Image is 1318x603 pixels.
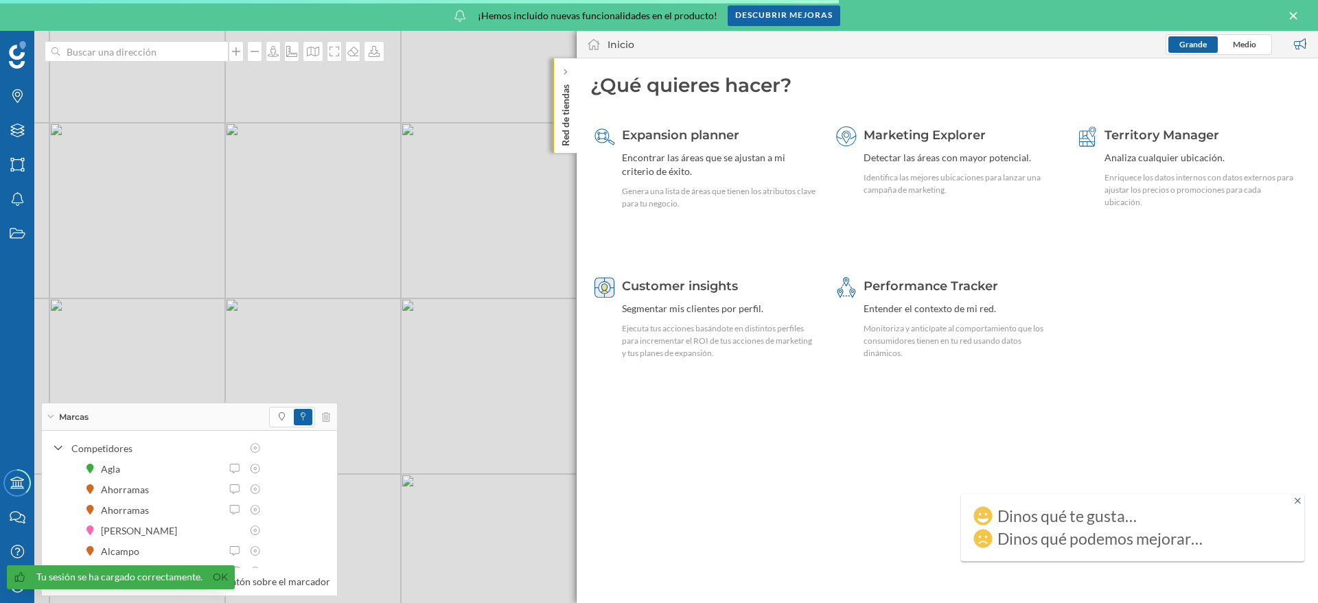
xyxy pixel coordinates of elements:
div: Tu sesión se ha cargado correctamente. [36,570,203,584]
div: ¿Qué quieres hacer? [590,72,1304,98]
div: Identifica las mejores ubicaciones para lanzar una campaña de marketing. [864,172,1059,196]
span: Performance Tracker [864,279,998,294]
div: Encontrar las áreas que se ajustan a mi criterio de éxito. [622,151,818,178]
div: Competidores [71,441,242,456]
div: Agla [101,462,127,476]
p: Red de tiendas [559,79,573,146]
span: Expansion planner [622,128,739,143]
span: Grande [1179,39,1207,49]
div: Ahorramas [101,482,156,497]
div: Ejecuta tus acciones basándote en distintos perfiles para incrementar el ROI de tus acciones de m... [622,322,818,359]
div: Dinos qué podemos mejorar… [997,532,1203,545]
span: Customer insights [622,279,738,294]
div: Detectar las áreas con mayor potencial. [864,151,1059,165]
span: Medio [1233,39,1256,49]
div: Inicio [608,38,634,51]
div: Alcampo [101,544,146,558]
div: Monitoriza y anticípate al comportamiento que los consumidores tienen en tu red usando datos diná... [864,322,1059,359]
a: Ok [209,569,231,585]
img: search-areas.svg [594,126,615,147]
div: Dinos qué te gusta… [997,509,1137,523]
span: Marketing Explorer [864,128,986,143]
img: territory-manager.svg [1077,126,1098,147]
div: Alcampo [101,565,146,579]
span: ¡Hemos incluido nuevas funcionalidades en el producto! [478,9,717,23]
div: [PERSON_NAME] [101,523,184,538]
div: Genera una lista de áreas que tienen los atributos clave para tu negocio. [622,185,818,210]
div: Enriquece los datos internos con datos externos para ajustar los precios o promociones para cada ... [1105,172,1300,209]
img: monitoring-360.svg [836,277,857,298]
span: Territory Manager [1105,128,1219,143]
div: Entender el contexto de mi red. [864,302,1059,316]
span: Marcas [59,411,89,423]
img: explorer.svg [836,126,857,147]
img: customer-intelligence--hover.svg [594,277,615,298]
div: Ahorramas [101,503,156,517]
div: Analiza cualquier ubicación. [1105,151,1300,165]
img: Geoblink Logo [9,41,26,69]
div: Segmentar mis clientes por perfil. [622,302,818,316]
